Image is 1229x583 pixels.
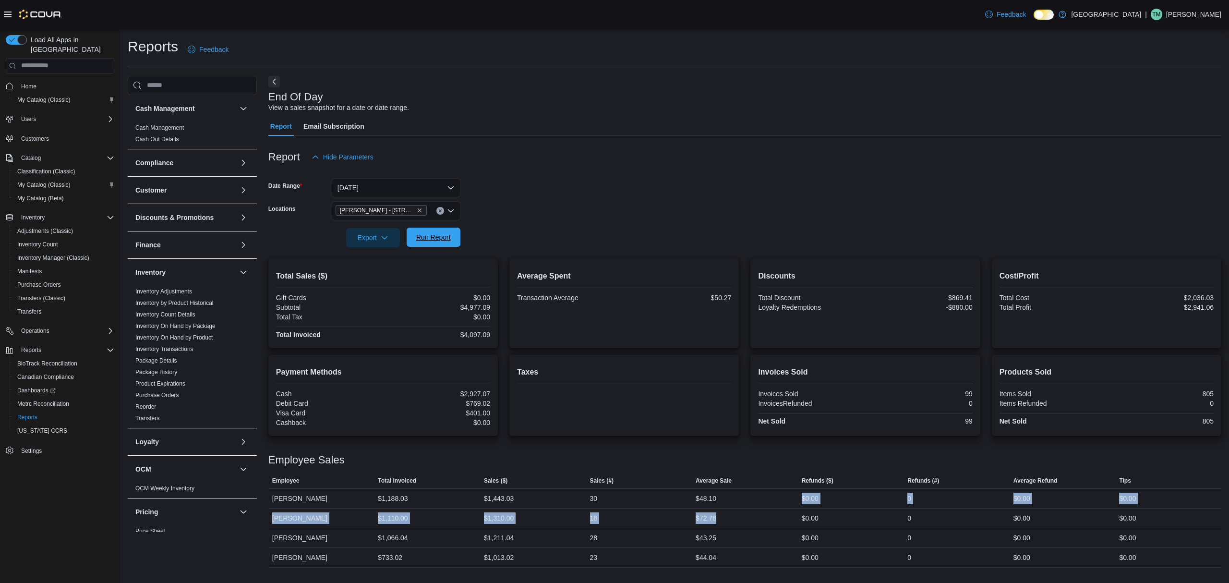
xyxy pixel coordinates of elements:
div: $0.00 [802,552,819,563]
a: OCM Weekly Inventory [135,485,194,492]
span: Canadian Compliance [13,371,114,383]
h3: Cash Management [135,104,195,113]
button: Discounts & Promotions [238,212,249,223]
div: Cash [276,390,381,398]
div: Items Sold [1000,390,1105,398]
button: Finance [238,239,249,251]
span: Total Invoiced [378,477,416,485]
button: Customers [2,132,118,146]
div: InvoicesRefunded [758,400,863,407]
a: Inventory Manager (Classic) [13,252,93,264]
h1: Reports [128,37,178,56]
button: My Catalog (Beta) [10,192,118,205]
span: Inventory On Hand by Package [135,322,216,330]
a: Home [17,81,40,92]
div: $2,927.07 [385,390,490,398]
a: Price Sheet [135,528,165,534]
span: My Catalog (Beta) [13,193,114,204]
div: $1,013.02 [484,552,514,563]
span: Cash Management [135,124,184,132]
div: $0.00 [1119,512,1136,524]
span: Washington CCRS [13,425,114,437]
span: Refunds ($) [802,477,833,485]
span: Export [352,228,394,247]
h3: OCM [135,464,151,474]
button: Compliance [135,158,236,168]
strong: Total Invoiced [276,331,321,339]
span: Package History [135,368,177,376]
label: Locations [268,205,296,213]
div: Cash Management [128,122,257,149]
div: $1,110.00 [378,512,408,524]
div: Debit Card [276,400,381,407]
button: Catalog [2,151,118,165]
div: $1,211.04 [484,532,514,544]
a: Customers [17,133,53,145]
span: Canadian Compliance [17,373,74,381]
div: Tre Mace [1151,9,1162,20]
span: Operations [21,327,49,335]
div: $0.00 [1013,532,1030,544]
span: BioTrack Reconciliation [17,360,77,367]
span: Metrc Reconciliation [13,398,114,410]
span: Metrc Reconciliation [17,400,69,408]
button: Classification (Classic) [10,165,118,178]
a: Feedback [184,40,232,59]
h3: Employee Sales [268,454,345,466]
span: Average Sale [696,477,732,485]
div: Invoices Sold [758,390,863,398]
button: Settings [2,443,118,457]
div: $0.00 [1013,552,1030,563]
div: View a sales snapshot for a date or date range. [268,103,409,113]
div: Visa Card [276,409,381,417]
span: Product Expirations [135,380,185,388]
h2: Cost/Profit [1000,270,1214,282]
div: $2,036.03 [1109,294,1214,302]
span: Transfers [13,306,114,317]
button: Pricing [135,507,236,517]
button: Operations [2,324,118,338]
button: My Catalog (Classic) [10,178,118,192]
span: Email Subscription [303,117,364,136]
button: Transfers [10,305,118,318]
span: Adjustments (Classic) [17,227,73,235]
span: OCM Weekly Inventory [135,485,194,492]
h2: Invoices Sold [758,366,972,378]
a: Transfers [13,306,45,317]
a: Adjustments (Classic) [13,225,77,237]
button: Inventory [2,211,118,224]
div: $0.00 [385,313,490,321]
button: Adjustments (Classic) [10,224,118,238]
div: 0 [907,493,911,504]
span: Transfers (Classic) [17,294,65,302]
button: Export [346,228,400,247]
button: Discounts & Promotions [135,213,236,222]
div: $0.00 [1119,552,1136,563]
span: Inventory On Hand by Product [135,334,213,341]
button: Inventory Manager (Classic) [10,251,118,265]
span: Inventory Count Details [135,311,195,318]
div: Gift Cards [276,294,381,302]
div: $0.00 [802,493,819,504]
span: Inventory [17,212,114,223]
a: Package Details [135,357,177,364]
a: Inventory On Hand by Package [135,323,216,329]
button: Home [2,79,118,93]
span: Home [21,83,36,90]
div: -$869.41 [868,294,973,302]
span: Users [21,115,36,123]
button: Users [2,112,118,126]
a: Classification (Classic) [13,166,79,177]
span: Feedback [997,10,1026,19]
button: Inventory [238,267,249,278]
a: Inventory Count [13,239,62,250]
div: 0 [868,400,973,407]
span: Operations [17,325,114,337]
div: [PERSON_NAME] [268,489,374,508]
div: 0 [907,552,911,563]
span: Feedback [199,45,229,54]
button: [US_STATE] CCRS [10,424,118,437]
button: Reports [17,344,45,356]
button: Pricing [238,506,249,518]
p: | [1145,9,1147,20]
